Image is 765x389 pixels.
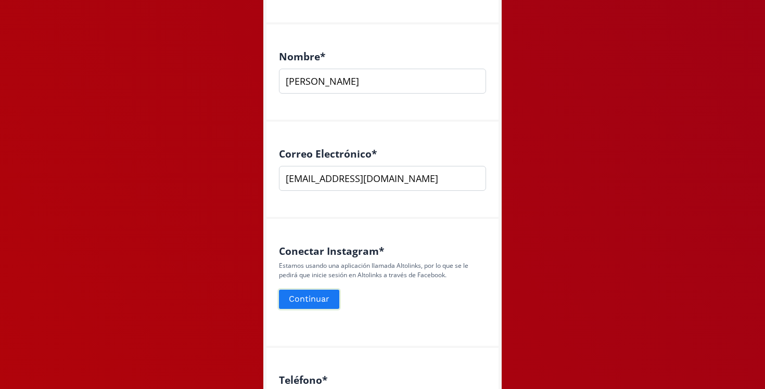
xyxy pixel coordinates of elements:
h4: Nombre * [279,50,486,62]
p: Estamos usando una aplicación llamada Altolinks, por lo que se le pedirá que inicie sesión en Alt... [279,261,486,280]
button: Continuar [277,288,341,310]
input: nombre@ejemplo.com [279,166,486,191]
input: Escribe aquí tu respuesta... [279,69,486,94]
h4: Conectar Instagram * [279,245,486,257]
h4: Correo Electrónico * [279,148,486,160]
h4: Teléfono * [279,374,486,386]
